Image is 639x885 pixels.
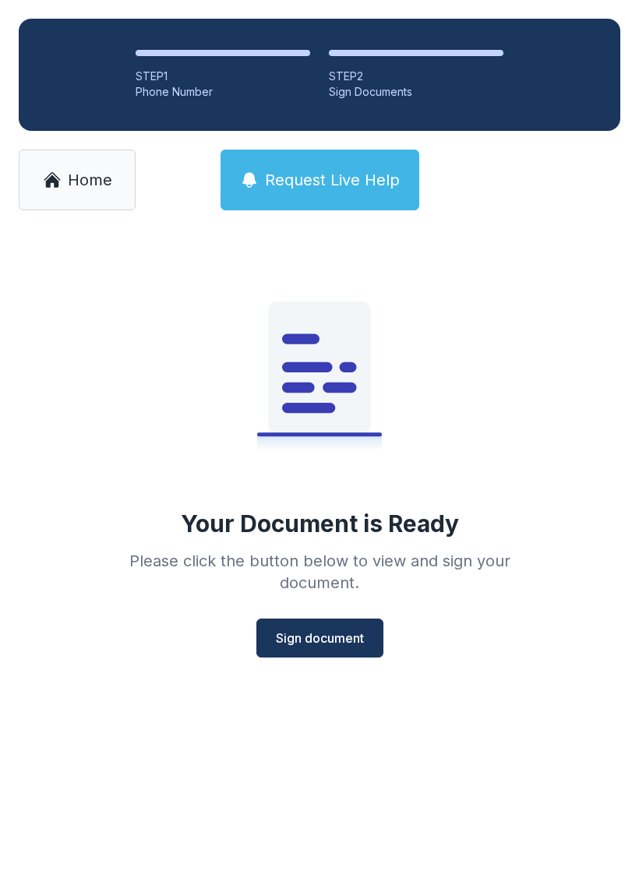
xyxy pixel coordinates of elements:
[136,84,310,100] div: Phone Number
[95,550,544,594] div: Please click the button below to view and sign your document.
[181,509,459,538] div: Your Document is Ready
[68,169,112,191] span: Home
[265,169,400,191] span: Request Live Help
[136,69,310,84] div: STEP 1
[329,84,503,100] div: Sign Documents
[276,629,364,647] span: Sign document
[329,69,503,84] div: STEP 2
